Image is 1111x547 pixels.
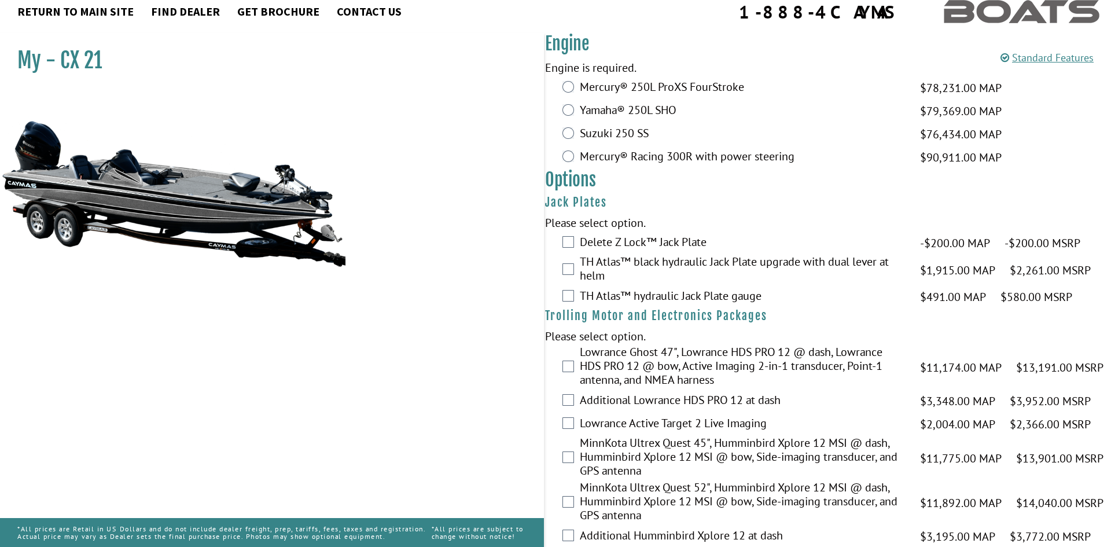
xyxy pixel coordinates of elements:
[739,3,897,21] div: 1-888-4CAYMAS
[580,345,906,390] label: Lowrance Ghost 47", Lowrance HDS PRO 12 @ dash, Lowrance HDS PRO 12 @ bow, Active Imaging 2-in-1 ...
[145,4,226,19] a: Find Dealer
[920,149,1002,166] span: $90,911.00 MAP
[1016,494,1103,512] span: $14,040.00 MSRP
[920,528,995,545] span: $3,195.00 MAP
[580,289,906,306] label: TH Atlas™ hydraulic Jack Plate gauge
[432,519,527,546] p: *All prices are subject to change without notice!
[920,102,1002,120] span: $79,369.00 MAP
[331,4,407,19] a: Contact Us
[1010,262,1091,279] span: $2,261.00 MSRP
[580,149,906,166] label: Mercury® Racing 300R with power steering
[1016,450,1103,467] span: $13,901.00 MSRP
[545,214,1111,232] div: Please select option.
[545,195,1111,210] h4: Jack Plates
[1010,416,1091,433] span: $2,366.00 MSRP
[920,416,995,433] span: $2,004.00 MAP
[580,436,906,480] label: MinnKota Ultrex Quest 45", Humminbird Xplore 12 MSI @ dash, Humminbird Xplore 12 MSI @ bow, Side-...
[920,126,1002,143] span: $76,434.00 MAP
[545,169,1111,190] h3: Options
[580,393,906,410] label: Additional Lowrance HDS PRO 12 at dash
[580,416,906,433] label: Lowrance Active Target 2 Live Imaging
[1005,234,1080,252] span: -$200.00 MSRP
[920,288,986,306] span: $491.00 MAP
[580,255,906,285] label: TH Atlas™ black hydraulic Jack Plate upgrade with dual lever at helm
[580,235,906,252] label: Delete Z Lock™ Jack Plate
[545,328,1111,345] div: Please select option.
[1010,392,1091,410] span: $3,952.00 MSRP
[1000,51,1094,64] a: Standard Features
[17,47,515,74] h1: My - CX 21
[580,80,906,97] label: Mercury® 250L ProXS FourStroke
[920,79,1002,97] span: $78,231.00 MAP
[920,359,1002,376] span: $11,174.00 MAP
[17,519,432,546] p: *All prices are Retail in US Dollars and do not include dealer freight, prep, tariffs, fees, taxe...
[920,450,1002,467] span: $11,775.00 MAP
[920,392,995,410] span: $3,348.00 MAP
[580,528,906,545] label: Additional Humminbird Xplore 12 at dash
[12,4,139,19] a: Return to main site
[580,126,906,143] label: Suzuki 250 SS
[920,262,995,279] span: $1,915.00 MAP
[231,4,325,19] a: Get Brochure
[920,494,1002,512] span: $11,892.00 MAP
[1010,528,1091,545] span: $3,772.00 MSRP
[920,234,990,252] span: -$200.00 MAP
[545,59,1111,76] div: Engine is required.
[580,103,906,120] label: Yamaha® 250L SHO
[1016,359,1103,376] span: $13,191.00 MSRP
[545,33,1111,54] h3: Engine
[545,309,1111,323] h4: Trolling Motor and Electronics Packages
[580,480,906,525] label: MinnKota Ultrex Quest 52", Humminbird Xplore 12 MSI @ dash, Humminbird Xplore 12 MSI @ bow, Side-...
[1000,288,1072,306] span: $580.00 MSRP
